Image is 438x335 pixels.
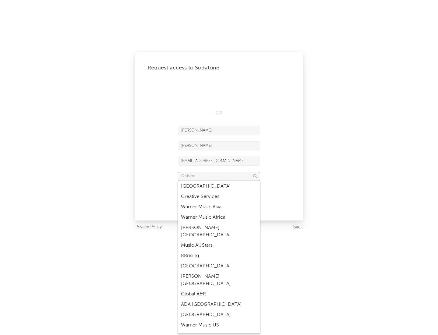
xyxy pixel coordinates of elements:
[178,223,260,240] div: [PERSON_NAME] [GEOGRAPHIC_DATA]
[178,289,260,299] div: Global A&R
[178,299,260,310] div: ADA [GEOGRAPHIC_DATA]
[178,212,260,223] div: Warner Music Africa
[178,310,260,320] div: [GEOGRAPHIC_DATA]
[178,126,260,135] input: First Name
[178,141,260,150] input: Last Name
[178,261,260,271] div: [GEOGRAPHIC_DATA]
[178,251,260,261] div: 88rising
[178,202,260,212] div: Warner Music Asia
[178,240,260,251] div: Music All Stars
[178,110,260,117] div: OR
[178,320,260,330] div: Warner Music US
[135,224,162,231] a: Privacy Policy
[148,64,290,72] div: Request access to Sodatone
[293,224,303,231] a: Back
[178,157,260,166] input: Email
[178,181,260,192] div: [GEOGRAPHIC_DATA]
[178,192,260,202] div: Creative Services
[178,271,260,289] div: [PERSON_NAME] [GEOGRAPHIC_DATA]
[178,172,260,181] input: Division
